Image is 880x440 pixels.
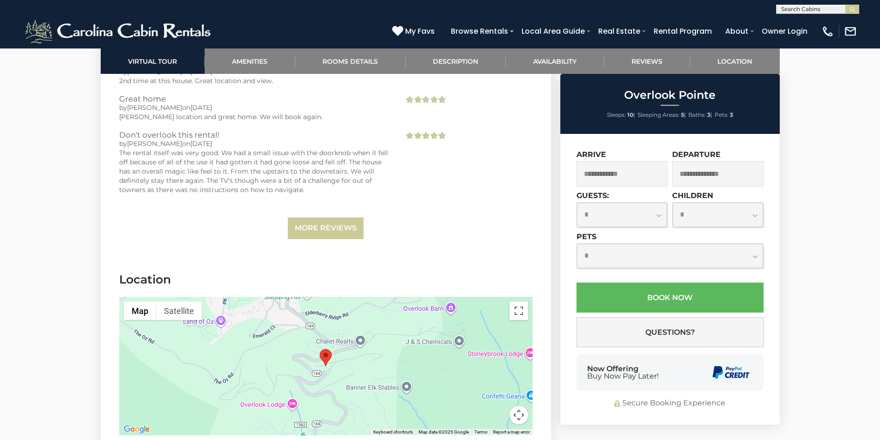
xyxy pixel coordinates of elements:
[474,429,487,434] a: Terms
[672,191,713,200] label: Children
[446,23,513,39] a: Browse Rentals
[681,111,684,118] strong: 5
[690,48,780,74] a: Location
[101,48,205,74] a: Virtual Tour
[563,89,777,101] h2: Overlook Pointe
[190,67,212,76] span: [DATE]
[392,25,437,37] a: My Favs
[119,76,390,85] div: 2nd time at this house. Great location and view.
[23,18,215,45] img: White-1-2.png
[821,25,834,38] img: phone-regular-white.png
[577,191,609,200] label: Guests:
[607,111,626,118] span: Sleeps:
[721,23,753,39] a: About
[715,111,728,118] span: Pets:
[637,111,680,118] span: Sleeping Areas:
[119,139,390,148] div: by on
[594,23,645,39] a: Real Estate
[688,111,706,118] span: Baths:
[156,301,202,320] button: Show satellite imagery
[405,25,435,37] span: My Favs
[373,429,413,435] button: Keyboard shortcuts
[295,48,406,74] a: Rooms Details
[730,111,733,118] strong: 3
[506,48,604,74] a: Availability
[577,398,764,409] div: Secure Booking Experience
[320,349,332,366] div: Overlook Pointe
[121,423,152,435] a: Open this area in Google Maps (opens a new window)
[577,317,764,347] button: Questions?
[124,301,156,320] button: Show street map
[649,23,716,39] a: Rental Program
[127,103,182,112] span: [PERSON_NAME]
[587,373,659,380] span: Buy Now Pay Later!
[190,139,212,148] span: [DATE]
[127,139,182,148] span: [PERSON_NAME]
[604,48,690,74] a: Reviews
[119,112,390,121] div: [PERSON_NAME] location and great home. We will book again.
[190,103,212,112] span: [DATE]
[121,423,152,435] img: Google
[757,23,812,39] a: Owner Login
[127,67,182,76] span: [PERSON_NAME]
[577,150,606,159] label: Arrive
[587,365,659,380] div: Now Offering
[119,148,390,194] div: The rental itself was very good. We had a small issue with the doorknob when it fell off because ...
[577,232,596,241] label: Pets
[119,271,533,288] h3: Location
[577,283,764,313] button: Book Now
[688,109,712,121] li: |
[510,301,528,320] button: Toggle fullscreen view
[627,111,633,118] strong: 10
[844,25,857,38] img: mail-regular-white.png
[637,109,686,121] li: |
[419,429,469,434] span: Map data ©2025 Google
[510,406,528,424] button: Map camera controls
[707,111,710,118] strong: 3
[205,48,295,74] a: Amenities
[493,429,530,434] a: Report a map error
[517,23,589,39] a: Local Area Guide
[288,217,364,239] a: More Reviews
[119,131,390,139] h3: Don't overlook this rental!
[607,109,635,121] li: |
[672,150,721,159] label: Departure
[119,95,390,103] h3: Great home
[119,103,390,112] div: by on
[406,48,506,74] a: Description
